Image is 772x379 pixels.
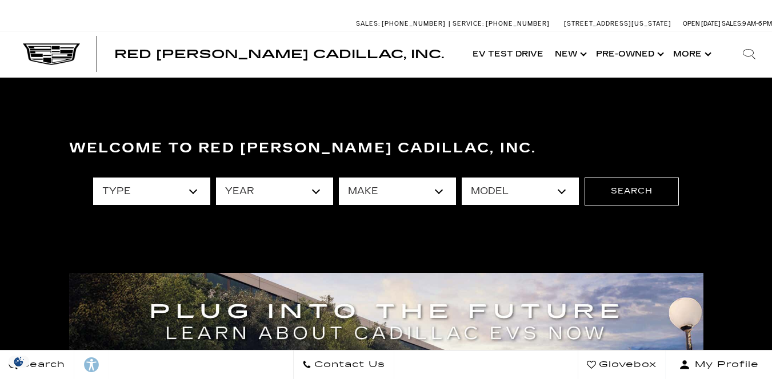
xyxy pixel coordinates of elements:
[18,357,65,373] span: Search
[667,31,715,77] button: More
[69,137,703,160] h3: Welcome to Red [PERSON_NAME] Cadillac, Inc.
[467,31,549,77] a: EV Test Drive
[216,178,333,205] select: Filter by year
[356,20,380,27] span: Sales:
[590,31,667,77] a: Pre-Owned
[6,356,32,368] section: Click to Open Cookie Consent Modal
[311,357,385,373] span: Contact Us
[293,350,394,379] a: Contact Us
[690,357,759,373] span: My Profile
[596,357,657,373] span: Glovebox
[666,350,772,379] button: Open user profile menu
[382,20,446,27] span: [PHONE_NUMBER]
[683,20,721,27] span: Open [DATE]
[453,20,484,27] span: Service:
[578,350,666,379] a: Glovebox
[114,47,444,61] span: Red [PERSON_NAME] Cadillac, Inc.
[23,43,80,65] img: Cadillac Dark Logo with Cadillac White Text
[93,178,210,205] select: Filter by type
[564,20,671,27] a: [STREET_ADDRESS][US_STATE]
[549,31,590,77] a: New
[6,356,32,368] img: Opt-Out Icon
[742,20,772,27] span: 9 AM-6 PM
[486,20,550,27] span: [PHONE_NUMBER]
[722,20,742,27] span: Sales:
[449,21,553,27] a: Service: [PHONE_NUMBER]
[114,49,444,60] a: Red [PERSON_NAME] Cadillac, Inc.
[339,178,456,205] select: Filter by make
[462,178,579,205] select: Filter by model
[356,21,449,27] a: Sales: [PHONE_NUMBER]
[585,178,679,205] button: Search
